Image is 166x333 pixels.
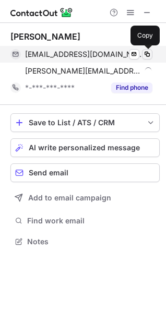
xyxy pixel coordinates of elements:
[10,234,160,249] button: Notes
[27,237,156,246] span: Notes
[10,31,80,42] div: [PERSON_NAME]
[28,194,111,202] span: Add to email campaign
[10,163,160,182] button: Send email
[29,169,68,177] span: Send email
[10,113,160,132] button: save-profile-one-click
[27,216,156,225] span: Find work email
[10,188,160,207] button: Add to email campaign
[10,213,160,228] button: Find work email
[29,144,140,152] span: AI write personalized message
[25,50,145,59] span: [EMAIL_ADDRESS][DOMAIN_NAME]
[10,138,160,157] button: AI write personalized message
[111,82,152,93] button: Reveal Button
[25,66,141,76] span: [PERSON_NAME][EMAIL_ADDRESS][DOMAIN_NAME]
[10,6,73,19] img: ContactOut v5.3.10
[29,118,141,127] div: Save to List / ATS / CRM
